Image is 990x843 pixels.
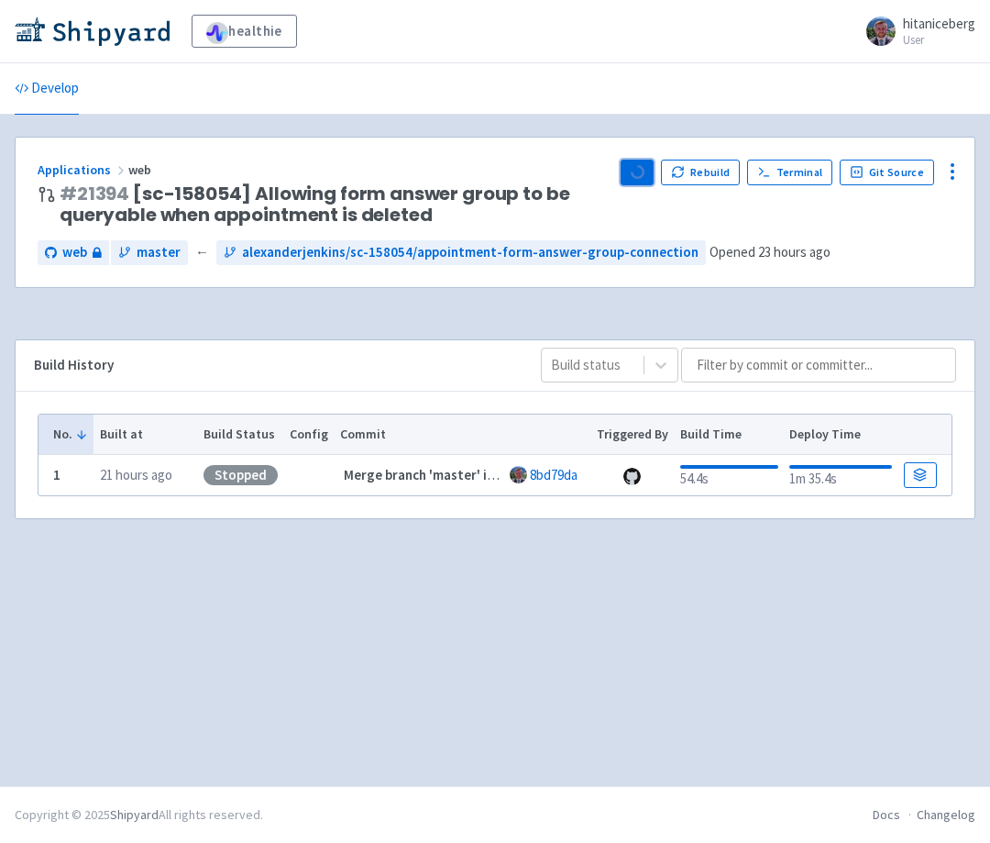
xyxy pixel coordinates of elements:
a: Shipyard [110,806,159,823]
th: Commit [334,415,590,455]
a: hitaniceberg User [855,17,975,46]
button: Loading [621,160,654,185]
a: alexanderjenkins/sc-158054/appointment-form-answer-group-connection [216,240,706,265]
th: Triggered By [590,415,674,455]
span: alexanderjenkins/sc-158054/appointment-form-answer-group-connection [242,242,698,263]
input: Filter by commit or committer... [681,348,956,383]
button: No. [53,425,88,444]
span: master [137,242,181,263]
strong: Merge branch 'master' into alexanderjenkins/sc-158054/appointment-form-answer-group-connection [344,466,968,483]
time: 23 hours ago [758,243,830,261]
img: Shipyard logo [15,17,170,46]
a: Develop [15,63,79,115]
b: 1 [53,466,60,483]
span: hitaniceberg [903,15,975,32]
a: #21394 [60,181,129,206]
time: 21 hours ago [100,466,172,483]
th: Built at [93,415,198,455]
a: master [111,240,188,265]
a: Terminal [747,160,832,185]
div: 54.4s [680,461,778,490]
th: Config [284,415,335,455]
a: Changelog [917,806,975,823]
a: Build Details [904,462,937,488]
small: User [903,34,975,46]
div: 1m 35.4s [789,461,892,490]
span: Opened [709,243,830,261]
div: Build History [34,355,511,376]
a: Git Source [840,160,934,185]
a: 8bd79da [530,466,577,483]
span: web [128,161,154,178]
th: Build Status [198,415,284,455]
th: Deploy Time [784,415,897,455]
a: healthie [192,15,297,48]
a: web [38,240,109,265]
div: Stopped [203,465,278,485]
a: Docs [873,806,900,823]
a: Applications [38,161,128,178]
span: ← [195,242,209,263]
button: Rebuild [661,160,740,185]
div: Copyright © 2025 All rights reserved. [15,805,263,825]
span: [sc-158054] Allowing form answer group to be queryable when appointment is deleted [60,183,606,226]
span: web [62,242,87,263]
th: Build Time [674,415,784,455]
